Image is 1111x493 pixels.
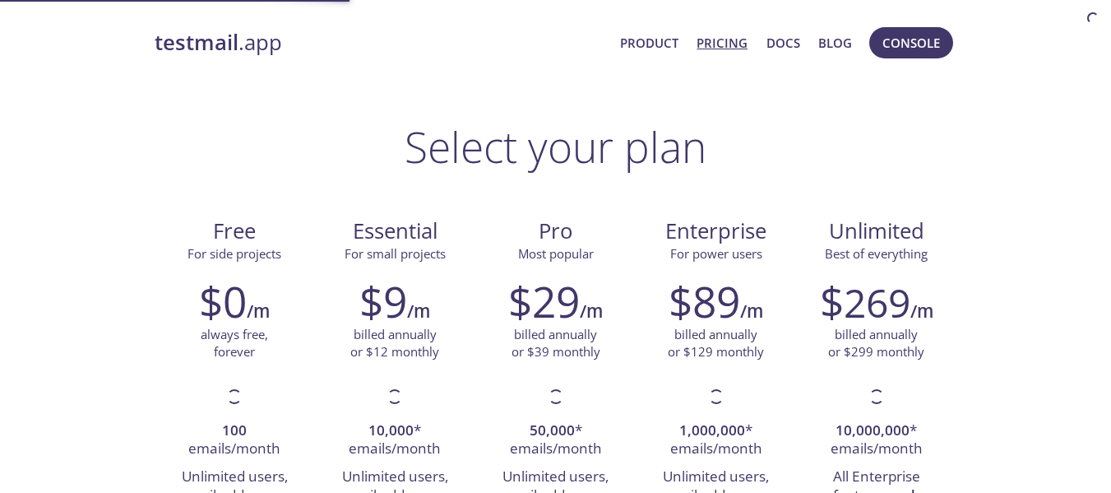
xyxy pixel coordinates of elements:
strong: 10,000,000 [836,421,910,440]
h6: /m [247,297,270,325]
span: Enterprise [649,217,783,245]
h2: $ [820,277,910,326]
strong: 100 [222,421,247,440]
h6: /m [580,297,603,325]
p: always free, forever [201,326,268,361]
p: billed annually or $39 monthly [512,326,600,361]
strong: 50,000 [530,421,575,440]
h1: Select your plan [405,122,706,171]
h2: $9 [359,277,407,326]
a: Pricing [697,32,748,53]
h6: /m [407,297,430,325]
h2: $89 [669,277,740,326]
h2: $29 [508,277,580,326]
li: emails/month [167,417,303,464]
a: Product [620,32,678,53]
span: Free [168,217,302,245]
span: 269 [844,276,910,329]
h2: $0 [199,277,247,326]
span: Most popular [518,245,594,262]
strong: testmail [155,28,238,57]
h6: /m [910,297,933,325]
li: * emails/month [488,417,623,464]
p: billed annually or $12 monthly [350,326,439,361]
button: Console [869,27,953,58]
span: For side projects [187,245,281,262]
span: For power users [670,245,762,262]
span: Unlimited [829,216,924,245]
li: * emails/month [327,417,463,464]
h6: /m [740,297,763,325]
p: billed annually or $129 monthly [668,326,764,361]
strong: 10,000 [368,421,414,440]
a: testmail.app [155,29,608,57]
span: Pro [488,217,623,245]
span: Best of everything [825,245,928,262]
span: Console [882,32,940,53]
a: Docs [766,32,800,53]
li: * emails/month [808,417,944,464]
p: billed annually or $299 monthly [828,326,924,361]
span: Essential [328,217,462,245]
li: * emails/month [648,417,784,464]
a: Blog [818,32,852,53]
span: For small projects [345,245,446,262]
strong: 1,000,000 [679,421,745,440]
